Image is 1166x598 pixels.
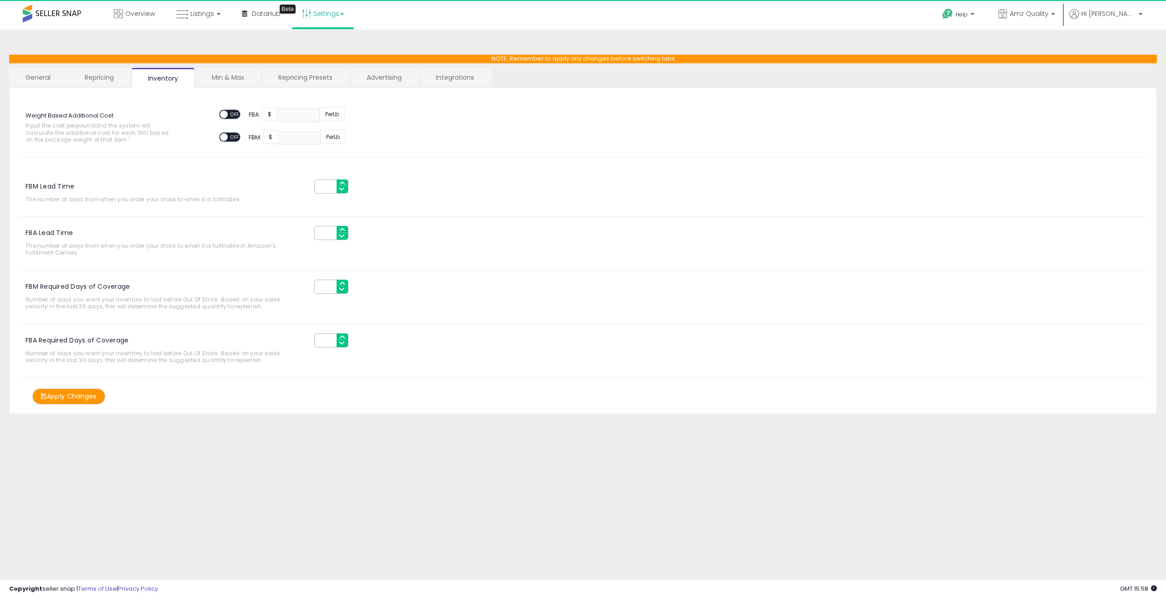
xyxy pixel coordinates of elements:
span: OFF [228,133,242,141]
a: Advertising [350,68,418,87]
p: NOTE: Remember to apply any changes before switching tabs [9,55,1157,63]
span: Help [956,10,968,18]
label: Weight Based Additional Cost [26,108,113,120]
span: The number of days from when you order your stock to when it is fulfillable in Amazon's Fulfilmen... [26,242,301,256]
div: Tooltip anchor [280,5,296,14]
span: Per Lb [319,107,345,121]
a: Integrations [419,68,491,87]
a: Repricing [68,68,130,87]
span: Hi [PERSON_NAME] [1081,9,1136,18]
span: Number of days you want your inventory to last before Out Of Stock. Based on your sales velocity ... [26,296,301,310]
label: FBA Required Days of Coverage [19,333,128,343]
label: FBM Lead Time [19,179,74,189]
span: Listings [190,9,214,18]
span: Input the cost per pound and the system will calculate the additional cost for each SKU based on ... [26,122,178,143]
label: FBA Lead Time [19,226,73,235]
a: Repricing Presets [262,68,349,87]
span: The number of days from when you order your stock to when it is fulfillable [26,196,301,203]
button: Apply Changes [32,388,105,404]
span: Overview [125,9,155,18]
span: OFF [228,111,242,118]
span: Number of days you want your inventory to last before Out Of Stock. Based on your sales velocity ... [26,350,301,364]
i: Get Help [942,8,953,20]
a: General [9,68,67,87]
a: Help [935,1,983,30]
a: Hi [PERSON_NAME] [1069,9,1142,30]
span: FBA: [249,110,261,118]
span: FBM: [249,133,261,141]
span: DataHub [252,9,281,18]
span: Amz Quality [1010,9,1048,18]
label: FBM Required Days of Coverage [19,280,130,289]
span: $ [263,130,278,144]
span: Per Lb [320,130,346,144]
span: $ [262,107,277,121]
a: Min & Max [195,68,261,87]
a: Inventory [132,68,194,88]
